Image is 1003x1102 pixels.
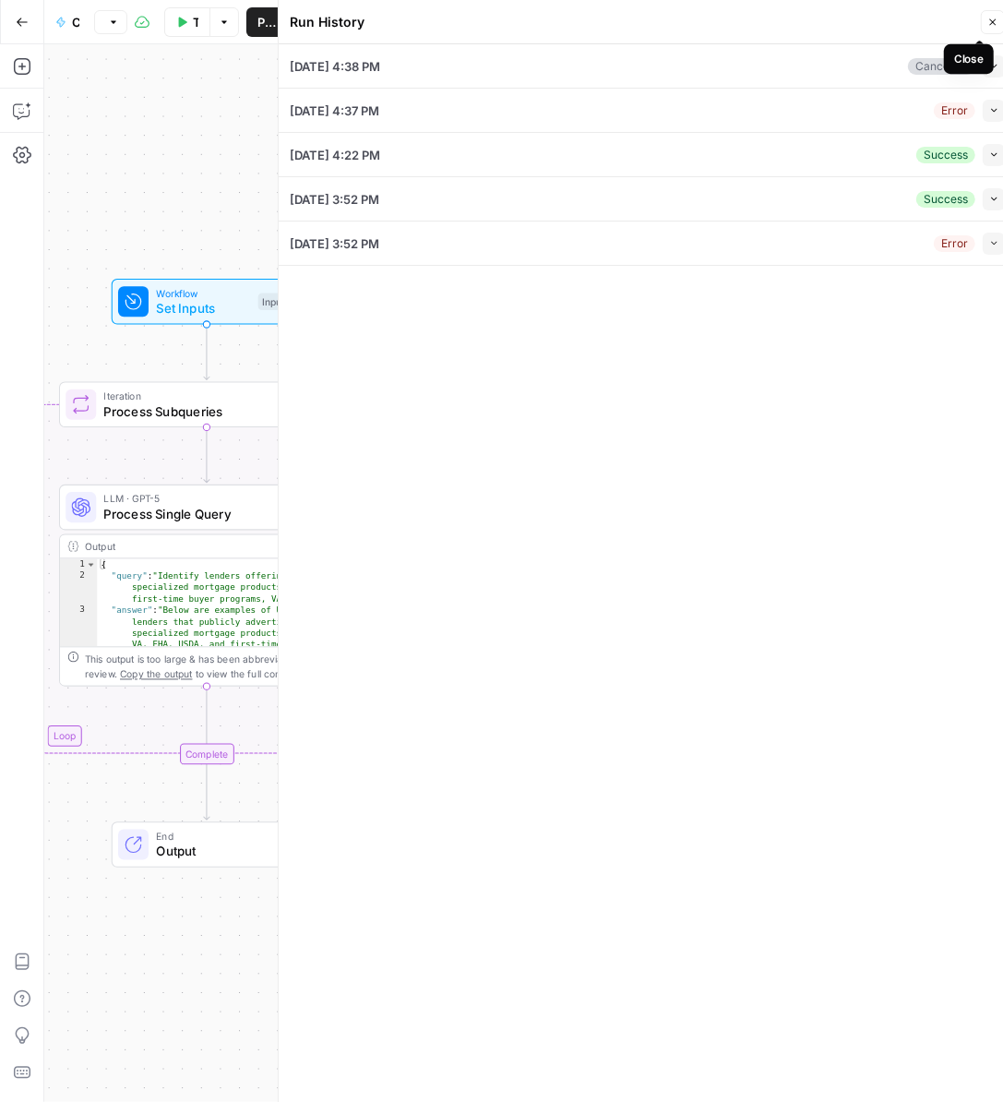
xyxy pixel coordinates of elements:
div: LoopIterationProcess SubqueriesStep 6 [59,382,354,428]
div: Cancelled [908,58,975,75]
span: Process Single Query [104,505,303,524]
div: LLM · GPT-5Process Single QueryStep 7Output{ "query":"Identify lenders offering specialized mortg... [59,485,354,687]
span: Process Subqueries [104,401,303,421]
div: Output [85,539,302,555]
span: Copy the output [120,668,192,679]
g: Edge from start to step_6 [204,324,209,379]
button: ChatGPT Query with Cited Results [44,7,90,37]
span: Set Inputs [156,299,250,318]
div: 2 [60,570,97,605]
div: Inputs [258,293,293,311]
span: Publish [257,13,276,31]
button: Test Workflow [164,7,209,37]
span: [DATE] 3:52 PM [290,234,379,253]
div: Complete [180,744,234,765]
span: Workflow [156,285,250,301]
div: WorkflowSet InputsInputs [59,279,354,325]
span: LLM · GPT-5 [104,491,303,507]
span: [DATE] 4:38 PM [290,57,380,76]
g: Edge from step_6-iteration-end to end [204,764,209,820]
span: Iteration [104,389,303,404]
div: This output is too large & has been abbreviated for review. to view the full content. [85,652,346,682]
div: 1 [60,559,97,570]
span: Output [156,842,285,861]
div: Success [916,147,975,163]
div: Close [953,51,983,67]
div: Error [934,235,975,252]
button: Publish [246,7,287,37]
div: EndOutput [59,821,354,868]
div: Error [934,102,975,119]
div: Complete [59,744,354,765]
span: ChatGPT Query with Cited Results [72,13,79,31]
button: Draft [94,10,127,34]
span: End [156,829,285,844]
span: Test Workflow [193,13,198,31]
div: Success [916,191,975,208]
g: Edge from step_6 to step_7 [204,427,209,483]
span: [DATE] 3:52 PM [290,190,379,209]
span: Toggle code folding, rows 1 through 4 [86,559,96,570]
span: [DATE] 4:22 PM [290,146,380,164]
span: [DATE] 4:37 PM [290,102,379,120]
